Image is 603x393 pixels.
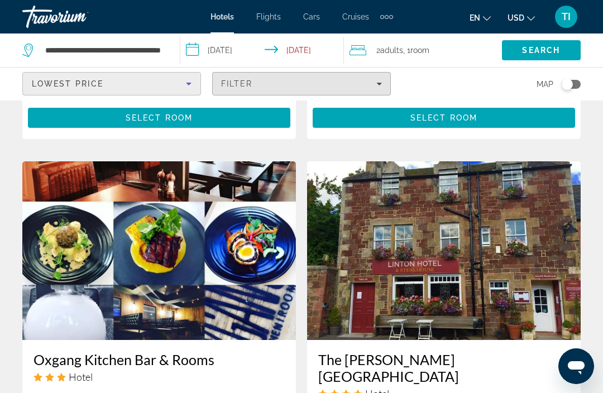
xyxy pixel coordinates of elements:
[522,46,560,55] span: Search
[44,42,163,59] input: Search hotel destination
[33,371,285,383] div: 3 star Hotel
[470,13,480,22] span: en
[552,5,581,28] button: User Menu
[313,110,575,122] a: Select Room
[376,42,403,58] span: 2
[32,79,103,88] span: Lowest Price
[22,161,296,340] img: Oxgang Kitchen Bar & Rooms
[28,108,290,128] button: Select Room
[221,79,253,88] span: Filter
[33,351,285,368] a: Oxgang Kitchen Bar & Rooms
[313,108,575,128] button: Select Room
[380,46,403,55] span: Adults
[32,77,192,90] mat-select: Sort by
[558,348,594,384] iframe: Button to launch messaging window
[537,76,553,92] span: Map
[210,12,234,21] a: Hotels
[256,12,281,21] a: Flights
[553,79,581,89] button: Toggle map
[344,33,502,67] button: Travelers: 2 adults, 0 children
[470,9,491,26] button: Change language
[508,9,535,26] button: Change currency
[502,40,581,60] button: Search
[342,12,369,21] a: Cruises
[307,161,581,340] img: The Linton Hotel
[380,8,393,26] button: Extra navigation items
[562,11,571,22] span: TI
[212,72,391,95] button: Filters
[410,46,429,55] span: Room
[22,2,134,31] a: Travorium
[126,113,193,122] span: Select Room
[508,13,524,22] span: USD
[69,371,93,383] span: Hotel
[410,113,477,122] span: Select Room
[28,110,290,122] a: Select Room
[403,42,429,58] span: , 1
[318,351,569,385] a: The [PERSON_NAME][GEOGRAPHIC_DATA]
[180,33,344,67] button: Select check in and out date
[303,12,320,21] a: Cars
